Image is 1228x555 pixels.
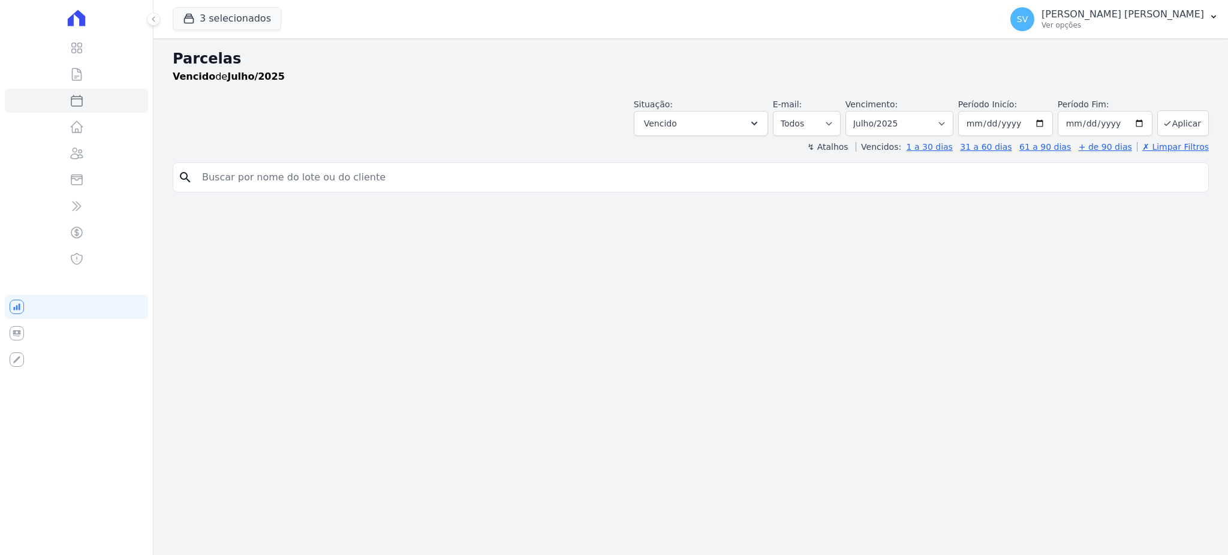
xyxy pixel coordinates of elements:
label: Período Fim: [1058,98,1152,111]
label: Período Inicío: [958,99,1017,109]
i: search [178,170,192,185]
label: E-mail: [773,99,802,109]
button: Aplicar [1157,110,1209,136]
strong: Vencido [173,71,215,82]
p: [PERSON_NAME] [PERSON_NAME] [1042,8,1204,20]
a: 61 a 90 dias [1019,142,1071,152]
strong: Julho/2025 [227,71,285,82]
button: 3 selecionados [173,7,281,30]
a: + de 90 dias [1079,142,1132,152]
a: 31 a 60 dias [960,142,1012,152]
label: ↯ Atalhos [807,142,848,152]
button: Vencido [634,111,768,136]
p: Ver opções [1042,20,1204,30]
span: SV [1017,15,1028,23]
a: ✗ Limpar Filtros [1137,142,1209,152]
h2: Parcelas [173,48,1209,70]
button: SV [PERSON_NAME] [PERSON_NAME] Ver opções [1001,2,1228,36]
input: Buscar por nome do lote ou do cliente [195,165,1203,189]
span: Vencido [644,116,677,131]
label: Situação: [634,99,673,109]
label: Vencimento: [845,99,898,109]
label: Vencidos: [856,142,901,152]
a: 1 a 30 dias [907,142,953,152]
p: de [173,70,285,84]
